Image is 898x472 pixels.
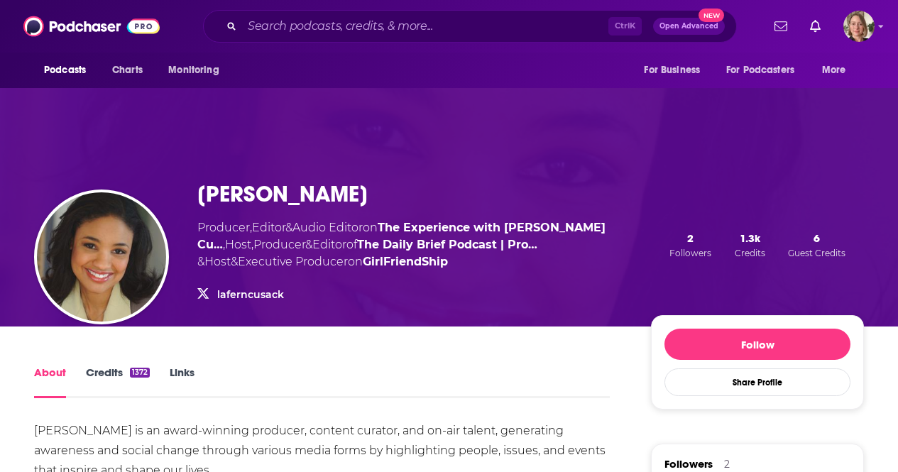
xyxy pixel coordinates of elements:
button: 1.3kCredits [730,231,770,259]
span: Open Advanced [659,23,718,30]
button: Show profile menu [843,11,875,42]
span: 2 [687,231,694,245]
span: Host [204,255,231,268]
span: Executive Producer [238,255,348,268]
span: Followers [664,457,713,471]
span: Producer [253,238,305,251]
span: on [348,255,448,268]
button: open menu [158,57,237,84]
a: Charts [103,57,151,84]
span: on [197,221,606,251]
span: Podcasts [44,60,86,80]
span: For Podcasters [726,60,794,80]
input: Search podcasts, credits, & more... [242,15,608,38]
span: & [305,238,312,251]
button: Follow [664,329,850,360]
span: New [699,9,724,22]
a: laferncusack [217,288,284,301]
span: More [822,60,846,80]
button: Open AdvancedNew [653,18,725,35]
button: open menu [634,57,718,84]
a: The Daily Brief Podcast | Promax [357,238,537,251]
button: Share Profile [664,368,850,396]
span: , [251,238,253,251]
span: , [250,221,252,234]
span: Producer [197,221,250,234]
img: User Profile [843,11,875,42]
span: of [346,238,537,251]
span: For Business [644,60,700,80]
span: Credits [735,248,765,258]
button: 2Followers [665,231,716,259]
span: Host [225,238,251,251]
button: open menu [34,57,104,84]
a: Credits1372 [86,366,150,398]
span: Followers [669,248,711,258]
a: About [34,366,66,398]
a: Show notifications dropdown [804,14,826,38]
img: LaFern Cusack [37,192,166,322]
h1: [PERSON_NAME] [197,180,368,208]
span: Logged in as AriFortierPr [843,11,875,42]
span: & [285,221,292,234]
a: The Experience with LaFern Cusack [197,221,606,251]
span: Audio Editor [292,221,363,234]
span: Monitoring [168,60,219,80]
a: Links [170,366,195,398]
button: 6Guest Credits [784,231,850,259]
span: 6 [814,231,820,245]
div: 1372 [130,368,150,378]
span: & [231,255,238,268]
span: Charts [112,60,143,80]
a: GirlFriendShip [363,255,448,268]
span: & [197,255,204,268]
span: Ctrl K [608,17,642,35]
button: open menu [717,57,815,84]
img: Podchaser - Follow, Share and Rate Podcasts [23,13,160,40]
span: 1.3k [740,231,760,245]
div: Search podcasts, credits, & more... [203,10,737,43]
span: Editor [252,221,285,234]
button: open menu [812,57,864,84]
span: Editor [312,238,346,251]
span: Guest Credits [788,248,845,258]
span: , [223,238,225,251]
div: 2 [724,458,730,471]
a: Show notifications dropdown [769,14,793,38]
